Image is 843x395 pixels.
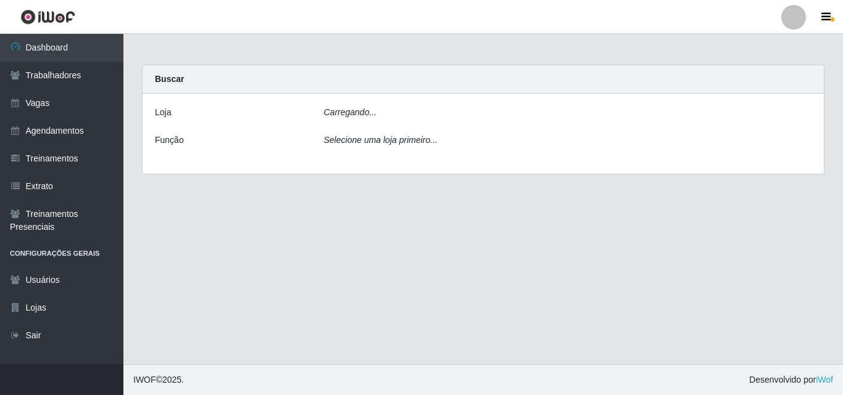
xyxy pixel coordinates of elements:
[324,135,438,145] i: Selecione uma loja primeiro...
[155,74,184,84] strong: Buscar
[133,375,156,385] span: IWOF
[324,107,377,117] i: Carregando...
[155,106,171,119] label: Loja
[816,375,833,385] a: iWof
[133,373,184,386] span: © 2025 .
[749,373,833,386] span: Desenvolvido por
[155,134,184,147] label: Função
[20,9,75,25] img: CoreUI Logo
